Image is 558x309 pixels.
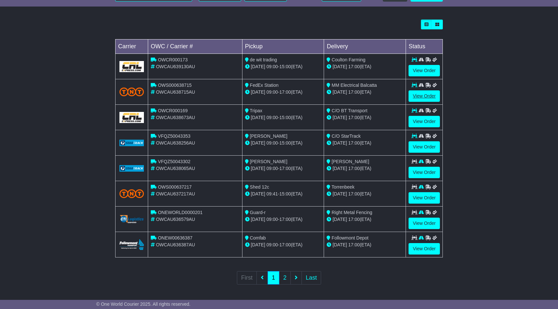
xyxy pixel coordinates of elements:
div: (ETA) [327,191,403,197]
span: OWCAU636387AU [156,242,195,247]
span: 17:00 [348,115,360,120]
span: [PERSON_NAME] [250,133,287,139]
span: © One World Courier 2025. All rights reserved. [96,301,191,307]
span: [DATE] [251,166,265,171]
span: Right Metal Fencing [332,210,372,215]
span: Guard-r [250,210,266,215]
div: (ETA) [327,89,403,96]
img: GetCarrierServiceLogo [119,112,144,123]
span: 15:00 [279,115,291,120]
span: OWCAU638715AU [156,89,195,95]
span: 09:00 [267,166,278,171]
span: MM Electrical Balcatta [332,83,377,88]
span: 17:00 [279,242,291,247]
span: 17:00 [348,166,360,171]
span: [DATE] [333,242,347,247]
span: ONEWORLD0000201 [158,210,203,215]
a: View Order [409,141,440,153]
span: [PERSON_NAME] [250,159,287,164]
a: View Order [409,167,440,178]
span: Torrenbeek [332,184,354,190]
img: GetCarrierServiceLogo [119,215,144,223]
span: [DATE] [333,89,347,95]
a: 1 [268,271,279,285]
span: 17:00 [348,217,360,222]
span: 09:00 [267,242,278,247]
span: Coulton Farming [332,57,365,62]
img: GetCarrierServiceLogo [119,165,144,172]
div: (ETA) [327,165,403,172]
span: 17:00 [279,217,291,222]
img: TNT_Domestic.png [119,87,144,96]
a: View Order [409,192,440,204]
span: OWCAU638673AU [156,115,195,120]
td: Pickup [242,39,324,54]
div: - (ETA) [245,114,321,121]
span: Comfab [250,235,266,240]
a: View Order [409,243,440,255]
span: 17:00 [279,166,291,171]
div: - (ETA) [245,63,321,70]
div: (ETA) [327,216,403,223]
div: - (ETA) [245,89,321,96]
span: [DATE] [333,191,347,196]
span: 09:41 [267,191,278,196]
img: GetCarrierServiceLogo [119,61,144,72]
span: VFQZ50043353 [158,133,191,139]
div: - (ETA) [245,140,321,147]
span: [DATE] [251,89,265,95]
span: FedEx Station [250,83,279,88]
span: OWCAU638256AU [156,140,195,146]
img: GetCarrierServiceLogo [119,140,144,146]
td: OWC / Carrier # [148,39,242,54]
td: Carrier [116,39,148,54]
span: 15:00 [279,191,291,196]
span: 09:00 [267,217,278,222]
span: [DATE] [333,217,347,222]
span: 17:00 [348,191,360,196]
a: View Order [409,90,440,102]
span: OWCAU637217AU [156,191,195,196]
div: (ETA) [327,63,403,70]
div: - (ETA) [245,191,321,197]
span: Shed 12c [250,184,269,190]
a: View Order [409,116,440,127]
div: (ETA) [327,241,403,248]
span: 17:00 [279,89,291,95]
span: Tripax [250,108,262,113]
span: [DATE] [251,64,265,69]
span: [DATE] [333,166,347,171]
span: 15:00 [279,64,291,69]
span: [DATE] [251,191,265,196]
a: View Order [409,65,440,76]
span: [DATE] [333,140,347,146]
span: 09:00 [267,140,278,146]
span: 17:00 [348,140,360,146]
span: ONEW00636387 [158,235,193,240]
span: 17:00 [348,89,360,95]
span: [DATE] [333,64,347,69]
span: de wit trading [250,57,277,62]
a: Last [302,271,321,285]
span: VFQZ50043302 [158,159,191,164]
td: Delivery [324,39,406,54]
span: [DATE] [251,242,265,247]
span: 17:00 [348,242,360,247]
span: C/O BT Transport [332,108,367,113]
span: 17:00 [348,64,360,69]
div: (ETA) [327,114,403,121]
img: Followmont_Transport.png [119,239,144,250]
span: [PERSON_NAME] [332,159,369,164]
div: (ETA) [327,140,403,147]
img: TNT_Domestic.png [119,189,144,198]
span: 09:00 [267,89,278,95]
span: 09:00 [267,64,278,69]
span: OWS000638715 [158,83,192,88]
a: View Order [409,218,440,229]
span: 15:00 [279,140,291,146]
span: OWCAU636579AU [156,217,195,222]
div: - (ETA) [245,216,321,223]
span: [DATE] [251,217,265,222]
a: 2 [279,271,291,285]
span: OWCAU638065AU [156,166,195,171]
